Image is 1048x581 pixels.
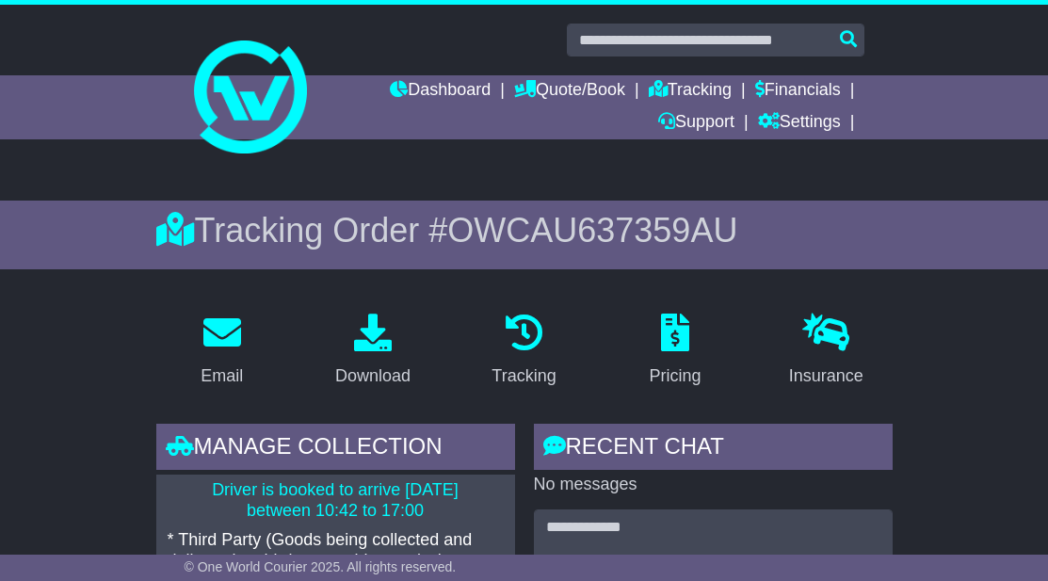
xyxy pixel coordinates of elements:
[479,307,568,395] a: Tracking
[188,307,255,395] a: Email
[185,559,457,574] span: © One World Courier 2025. All rights reserved.
[637,307,713,395] a: Pricing
[323,307,423,395] a: Download
[789,363,863,389] div: Insurance
[758,107,841,139] a: Settings
[649,75,732,107] a: Tracking
[335,363,411,389] div: Download
[492,363,556,389] div: Tracking
[534,424,893,475] div: RECENT CHAT
[156,210,893,250] div: Tracking Order #
[201,363,243,389] div: Email
[658,107,734,139] a: Support
[168,480,504,521] p: Driver is booked to arrive [DATE] between 10:42 to 17:00
[156,424,515,475] div: Manage collection
[649,363,701,389] div: Pricing
[534,475,893,495] p: No messages
[777,307,876,395] a: Insurance
[755,75,841,107] a: Financials
[514,75,625,107] a: Quote/Book
[447,211,737,250] span: OWCAU637359AU
[390,75,491,107] a: Dashboard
